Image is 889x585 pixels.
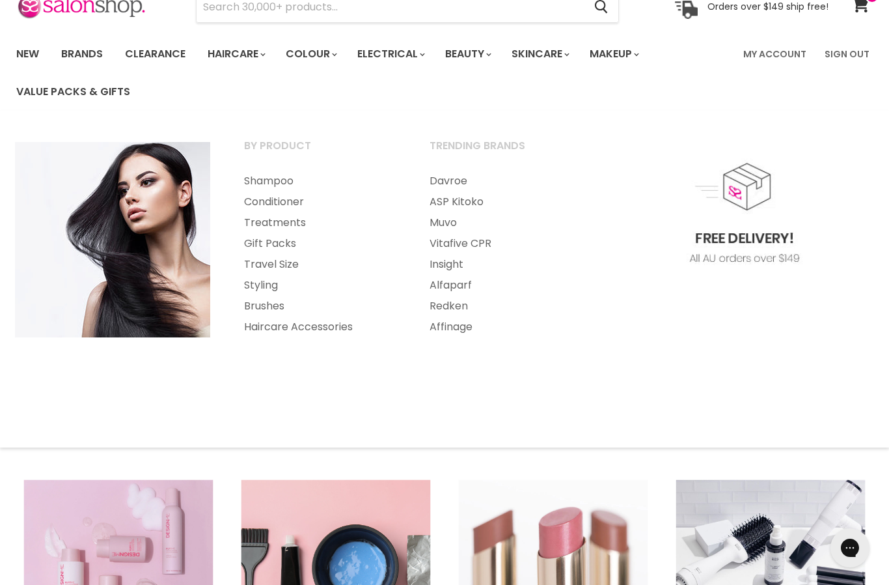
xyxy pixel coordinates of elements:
[7,35,735,111] ul: Main menu
[413,296,596,317] a: Redken
[228,192,411,212] a: Conditioner
[228,296,411,317] a: Brushes
[413,212,596,233] a: Muvo
[115,40,195,68] a: Clearance
[228,212,411,233] a: Treatments
[435,40,499,68] a: Beauty
[824,524,876,572] iframe: Gorgias live chat messenger
[413,317,596,337] a: Affinage
[198,40,273,68] a: Haircare
[817,40,877,68] a: Sign Out
[348,40,433,68] a: Electrical
[228,317,411,337] a: Haircare Accessories
[580,40,647,68] a: Makeup
[413,171,596,192] a: Davroe
[228,275,411,296] a: Styling
[413,136,596,168] a: Trending Brands
[228,233,411,254] a: Gift Packs
[228,136,411,168] a: By Product
[413,171,596,337] ul: Main menu
[228,171,411,337] ul: Main menu
[735,40,814,68] a: My Account
[413,254,596,275] a: Insight
[413,192,596,212] a: ASP Kitoko
[502,40,577,68] a: Skincare
[228,254,411,275] a: Travel Size
[51,40,113,68] a: Brands
[276,40,345,68] a: Colour
[7,40,49,68] a: New
[413,275,596,296] a: Alfaparf
[7,78,140,106] a: Value Packs & Gifts
[413,233,596,254] a: Vitafive CPR
[228,171,411,192] a: Shampoo
[707,1,828,12] p: Orders over $149 ship free!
